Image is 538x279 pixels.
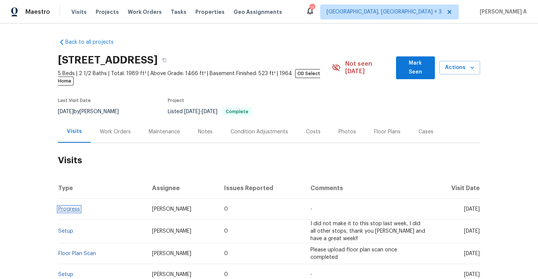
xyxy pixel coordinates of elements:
[168,109,252,114] span: Listed
[158,53,171,67] button: Copy Address
[128,8,162,16] span: Work Orders
[58,143,480,178] h2: Visits
[202,109,217,114] span: [DATE]
[304,178,431,199] th: Comments
[306,128,321,136] div: Costs
[152,272,191,277] span: [PERSON_NAME]
[345,60,392,75] span: Not seen [DATE]
[439,61,480,75] button: Actions
[396,56,435,79] button: Mark Seen
[58,272,73,277] a: Setup
[184,109,200,114] span: [DATE]
[309,4,315,12] div: 71
[464,272,480,277] span: [DATE]
[100,128,131,136] div: Work Orders
[58,107,128,116] div: by [PERSON_NAME]
[58,56,158,64] h2: [STREET_ADDRESS]
[168,98,184,103] span: Project
[25,8,50,16] span: Maestro
[58,98,91,103] span: Last Visit Date
[67,128,82,135] div: Visits
[431,178,480,199] th: Visit Date
[418,128,433,136] div: Cases
[218,178,304,199] th: Issues Reported
[149,128,180,136] div: Maintenance
[224,207,228,212] span: 0
[445,63,474,72] span: Actions
[184,109,217,114] span: -
[223,109,251,114] span: Complete
[146,178,219,199] th: Assignee
[58,178,146,199] th: Type
[477,8,527,16] span: [PERSON_NAME] A
[464,207,480,212] span: [DATE]
[327,8,442,16] span: [GEOGRAPHIC_DATA], [GEOGRAPHIC_DATA] + 3
[374,128,401,136] div: Floor Plans
[224,251,228,256] span: 0
[58,69,320,86] span: OD Select Home
[234,8,282,16] span: Geo Assignments
[224,229,228,234] span: 0
[58,229,73,234] a: Setup
[195,8,225,16] span: Properties
[96,8,119,16] span: Projects
[310,221,425,241] span: I did not make it to this stop last week, I did all other stops, thank you [PERSON_NAME] and have...
[58,70,332,85] span: 5 Beds | 2 1/2 Baths | Total: 1989 ft² | Above Grade: 1466 ft² | Basement Finished: 523 ft² | 1964
[171,9,186,15] span: Tasks
[198,128,213,136] div: Notes
[152,251,191,256] span: [PERSON_NAME]
[224,272,228,277] span: 0
[464,251,480,256] span: [DATE]
[58,109,74,114] span: [DATE]
[310,207,312,212] span: -
[231,128,288,136] div: Condition Adjustments
[402,59,429,77] span: Mark Seen
[464,229,480,234] span: [DATE]
[58,207,80,212] a: Progress
[152,207,191,212] span: [PERSON_NAME]
[310,247,397,260] span: Please upload floor plan scan once completed
[71,8,87,16] span: Visits
[58,38,130,46] a: Back to all projects
[310,272,312,277] span: -
[58,251,96,256] a: Floor Plan Scan
[152,229,191,234] span: [PERSON_NAME]
[338,128,356,136] div: Photos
